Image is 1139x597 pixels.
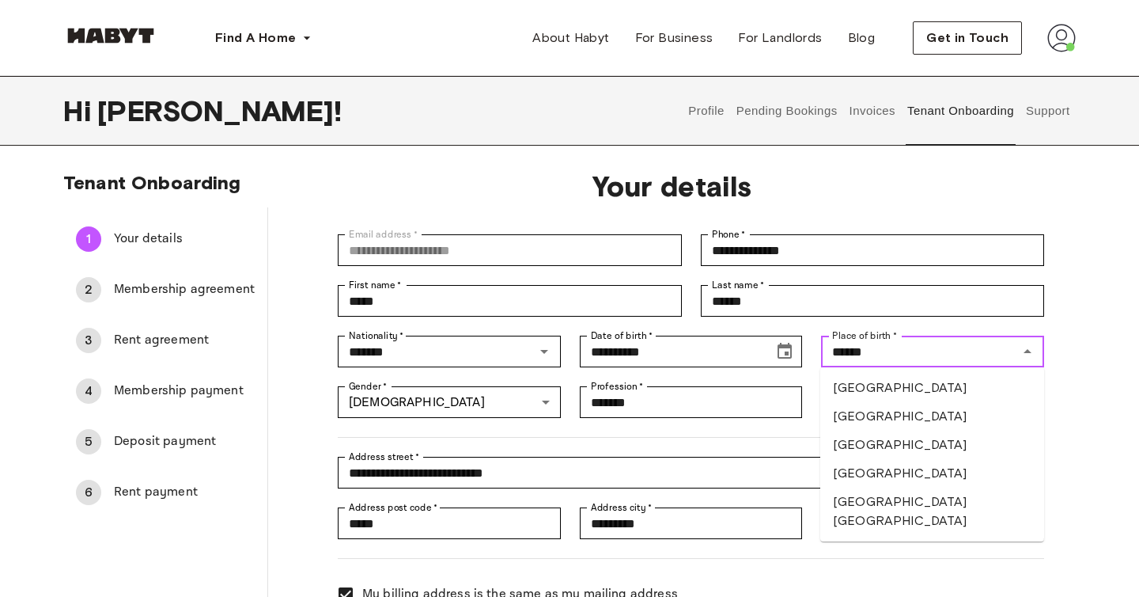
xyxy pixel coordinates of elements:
a: For Landlords [725,22,834,54]
span: For Business [635,29,713,48]
div: 1Your details [63,220,267,258]
label: Address street [349,450,420,464]
div: 2Membership agreement [63,271,267,309]
label: Date of birth [591,329,653,343]
span: Membership payment [114,382,255,401]
span: Your details [319,169,1025,203]
label: Address post code [349,500,437,515]
span: Hi [63,94,97,127]
button: Choose date, selected date is Oct 4, 2001 [769,336,800,367]
button: Close [1016,340,1039,363]
div: Profession [580,386,803,418]
label: Email address [349,227,418,241]
div: 3Rent agreement [63,321,267,359]
label: Phone [712,227,746,241]
button: Open [533,340,555,363]
div: 6 [76,480,101,505]
div: 5Deposit payment [63,423,267,461]
div: [DEMOGRAPHIC_DATA] [338,386,561,418]
div: Last name [701,285,1044,317]
button: Invoices [847,76,897,146]
span: For Landlords [738,29,822,48]
button: Get in Touch [913,21,1022,55]
li: [GEOGRAPHIC_DATA] [GEOGRAPHIC_DATA] [820,488,1044,535]
label: Nationality [349,329,404,343]
span: Rent agreement [114,331,255,350]
button: Profile [687,76,727,146]
div: 6Rent payment [63,473,267,511]
span: [PERSON_NAME] ! [97,94,342,127]
div: 5 [76,429,101,454]
div: Email address [338,234,681,266]
label: Last name [712,278,765,292]
li: [GEOGRAPHIC_DATA] [820,402,1044,431]
div: user profile tabs [683,76,1076,146]
div: 4 [76,378,101,404]
span: Deposit payment [114,432,255,451]
label: Gender [349,379,387,394]
li: [GEOGRAPHIC_DATA] [820,374,1044,402]
button: Pending Bookings [734,76,839,146]
button: Support [1024,76,1072,146]
div: Phone [701,234,1044,266]
div: 1 [76,226,101,252]
li: [GEOGRAPHIC_DATA] [820,431,1044,459]
div: 4Membership payment [63,372,267,410]
span: Blog [848,29,876,48]
button: Find A Home [202,22,324,54]
button: Tenant Onboarding [906,76,1016,146]
label: First name [349,278,402,292]
div: Address street [338,457,1044,489]
a: About Habyt [520,22,622,54]
div: 3 [76,328,101,353]
img: Habyt [63,28,158,44]
label: Address city [591,500,652,515]
a: Blog [835,22,888,54]
a: For Business [622,22,726,54]
span: Tenant Onboarding [63,171,241,194]
li: [GEOGRAPHIC_DATA] [820,459,1044,488]
div: 2 [76,277,101,302]
span: Get in Touch [926,29,1008,48]
span: Your details [114,230,255,249]
span: Membership agreement [114,280,255,299]
label: Place of birth [832,329,897,343]
div: Address city [580,508,803,539]
span: About Habyt [532,29,609,48]
span: Rent payment [114,483,255,502]
img: avatar [1047,24,1076,52]
label: Profession [591,379,644,394]
div: First name [338,285,681,317]
span: Find A Home [215,29,296,48]
div: Address post code [338,508,561,539]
